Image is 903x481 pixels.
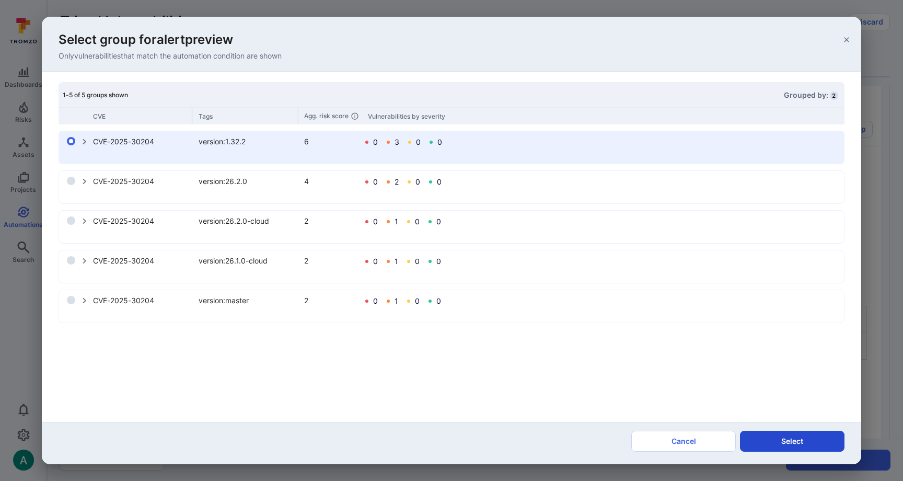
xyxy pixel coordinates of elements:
span: Only vulnerabilities that match the automation condition are shown [59,51,282,60]
div: version:26.2.0 [199,176,298,187]
div: select group [59,131,844,323]
div: 0 [373,138,378,146]
div: CVE-2025-30204version:1.32.260300 [60,132,843,163]
div: 4 [304,176,356,187]
div: CVE-2025-30204 [93,176,192,187]
div: 0 [436,217,441,226]
svg: Aggregate of individual risk scores of all the vulnerabilities within a group [351,112,359,120]
button: Select [740,431,844,452]
div: Tags [199,112,298,120]
div: version:1.32.2 [199,136,298,147]
div: 0 [436,297,441,305]
div: 0 [437,138,442,146]
div: 2 [304,255,356,266]
div: 1 [395,257,398,266]
button: Cancel [631,431,736,452]
div: CVE-2025-30204 [93,136,192,147]
div: 0 [415,178,420,186]
div: 0 [437,178,442,186]
div: CVE-2025-30204 [93,295,192,306]
span: 1-5 of 5 groups shown [63,91,128,99]
div: 0 [373,297,378,305]
div: version:26.2.0-cloud [199,215,298,226]
div: CVE [93,112,192,120]
div: 2 [304,215,356,226]
div: CVE-2025-30204 [93,255,192,266]
div: CVE-2025-30204version:26.2.040200 [60,171,843,203]
div: 3 [395,138,399,146]
div: version:26.1.0-cloud [199,255,298,266]
div: 0 [373,217,378,226]
span: 2 [830,91,838,100]
div: 2 [304,295,356,306]
div: 0 [373,178,378,186]
div: 0 [373,257,378,266]
div: Vulnerabilities by severity [368,112,445,120]
div: CVE-2025-30204 [93,215,192,226]
div: 1 [395,297,398,305]
div: 6 [304,136,356,147]
div: 0 [415,297,420,305]
div: CVE-2025-30204version:master20100 [60,291,843,322]
div: 0 [436,257,441,266]
span: Select group for alert preview [59,31,233,48]
div: 0 [416,138,421,146]
div: CVE-2025-30204version:26.2.0-cloud20100 [60,211,843,243]
div: risk score [304,112,362,120]
span: Grouped by: [784,90,830,99]
div: version:master [199,295,298,306]
div: 0 [415,257,420,266]
div: CVE-2025-30204version:26.1.0-cloud20100 [60,251,843,282]
div: 1 [395,217,398,226]
div: 0 [415,217,420,226]
abbr: Aggregated [304,112,317,120]
div: 2 [395,178,399,186]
